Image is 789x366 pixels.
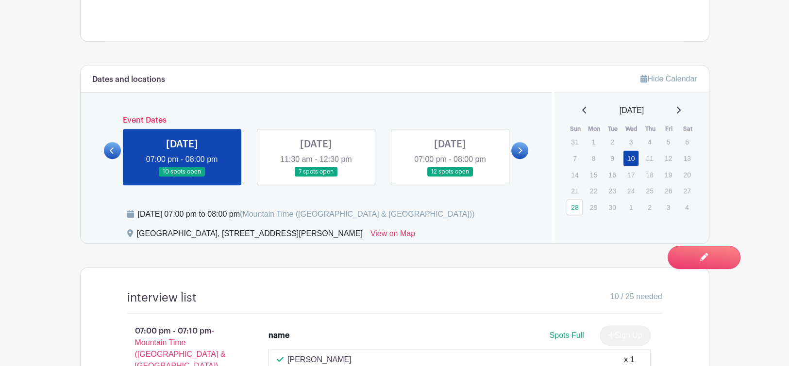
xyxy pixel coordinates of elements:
th: Sat [678,124,697,134]
p: 25 [641,183,657,198]
p: 29 [586,200,602,215]
th: Sun [566,124,585,134]
span: (Mountain Time ([GEOGRAPHIC_DATA] & [GEOGRAPHIC_DATA])) [240,210,474,218]
p: 13 [679,151,695,166]
th: Mon [585,124,604,134]
p: 31 [567,134,583,149]
p: 15 [586,167,602,182]
th: Wed [622,124,641,134]
p: 11 [641,151,657,166]
p: 3 [660,200,676,215]
p: 6 [679,134,695,149]
a: 10 [623,150,639,166]
p: 1 [623,200,639,215]
p: 4 [641,134,657,149]
th: Thu [641,124,660,134]
p: 14 [567,167,583,182]
p: 16 [604,167,620,182]
p: 5 [660,134,676,149]
p: 22 [586,183,602,198]
p: 18 [641,167,657,182]
a: Hide Calendar [640,75,697,83]
p: 20 [679,167,695,182]
p: 17 [623,167,639,182]
p: 4 [679,200,695,215]
h4: interview list [127,291,197,305]
span: 10 / 25 needed [610,291,662,302]
p: 12 [660,151,676,166]
p: 27 [679,183,695,198]
p: 2 [641,200,657,215]
p: 2 [604,134,620,149]
th: Tue [604,124,622,134]
p: 23 [604,183,620,198]
p: [PERSON_NAME] [287,354,359,366]
p: 30 [604,200,620,215]
p: 19 [660,167,676,182]
div: [DATE] 07:00 pm to 08:00 pm [138,208,475,220]
span: Spots Full [549,331,584,339]
span: [DATE] [620,105,644,116]
th: Fri [660,124,679,134]
p: 8 [586,151,602,166]
a: 28 [567,199,583,215]
p: 3 [623,134,639,149]
p: 21 [567,183,583,198]
p: 26 [660,183,676,198]
p: 7 [567,151,583,166]
h6: Dates and locations [92,75,165,84]
p: 9 [604,151,620,166]
a: View on Map [370,228,415,243]
h6: Event Dates [121,116,512,125]
div: name [269,330,289,341]
p: 24 [623,183,639,198]
div: [GEOGRAPHIC_DATA], [STREET_ADDRESS][PERSON_NAME] [137,228,363,243]
p: 1 [586,134,602,149]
